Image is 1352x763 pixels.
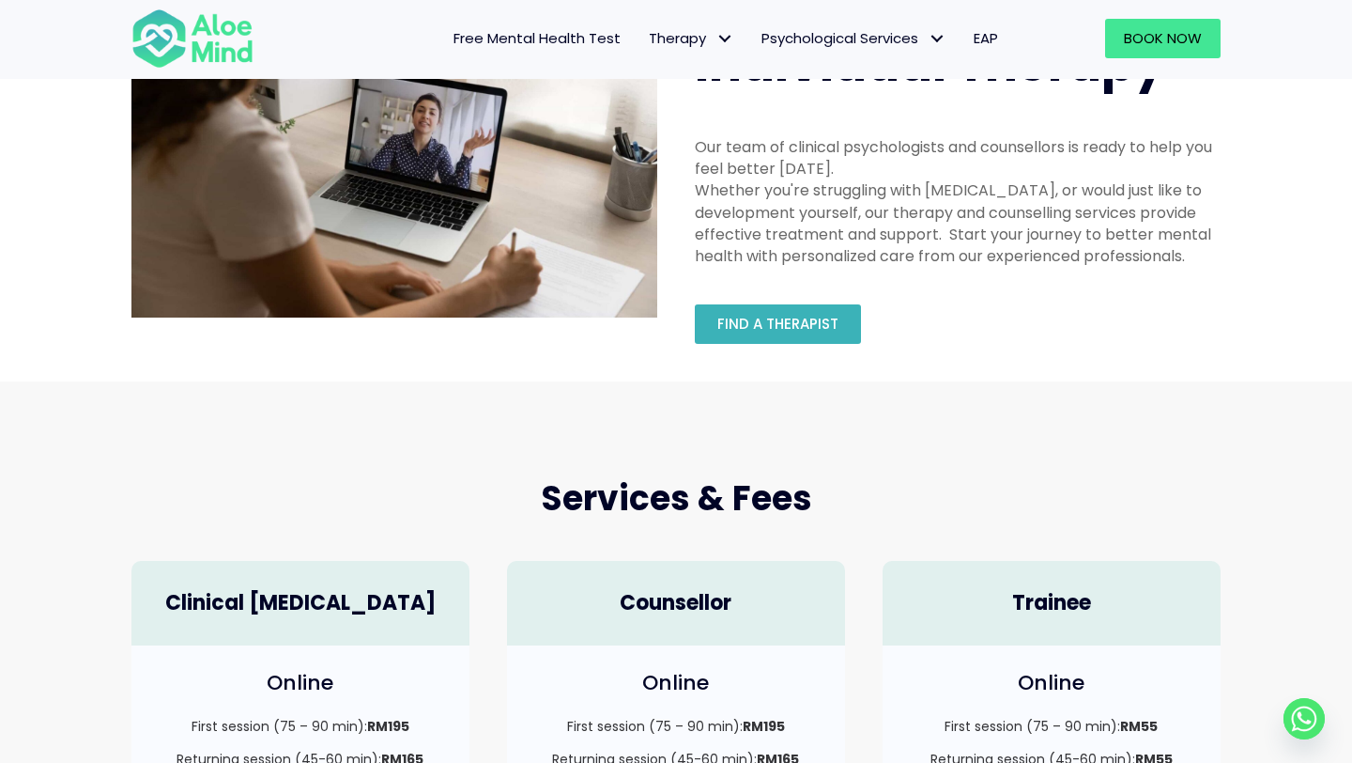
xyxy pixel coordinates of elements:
div: Our team of clinical psychologists and counsellors is ready to help you feel better [DATE]. [695,136,1221,179]
p: First session (75 – 90 min): [526,717,826,736]
span: Free Mental Health Test [453,28,621,48]
a: Book Now [1105,19,1221,58]
span: EAP [974,28,998,48]
span: Book Now [1124,28,1202,48]
h4: Clinical [MEDICAL_DATA] [150,589,451,618]
h4: Online [901,669,1202,698]
strong: RM195 [367,717,409,736]
img: Therapy online individual [131,30,657,318]
h4: Trainee [901,589,1202,618]
div: Whether you're struggling with [MEDICAL_DATA], or would just like to development yourself, our th... [695,179,1221,267]
nav: Menu [278,19,1012,58]
a: TherapyTherapy: submenu [635,19,747,58]
a: Whatsapp [1283,698,1325,740]
strong: RM195 [743,717,785,736]
strong: RM55 [1120,717,1158,736]
h4: Online [150,669,451,698]
h4: Online [526,669,826,698]
span: Therapy [649,28,733,48]
span: Services & Fees [541,475,812,522]
p: First session (75 – 90 min): [150,717,451,736]
a: Free Mental Health Test [439,19,635,58]
a: Psychological ServicesPsychological Services: submenu [747,19,960,58]
h4: Counsellor [526,589,826,618]
span: Psychological Services: submenu [923,25,950,53]
a: Find a therapist [695,304,861,344]
a: EAP [960,19,1012,58]
span: Psychological Services [761,28,945,48]
span: Therapy: submenu [711,25,738,53]
span: Find a therapist [717,314,838,334]
p: First session (75 – 90 min): [901,717,1202,736]
img: Aloe mind Logo [131,8,253,70]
